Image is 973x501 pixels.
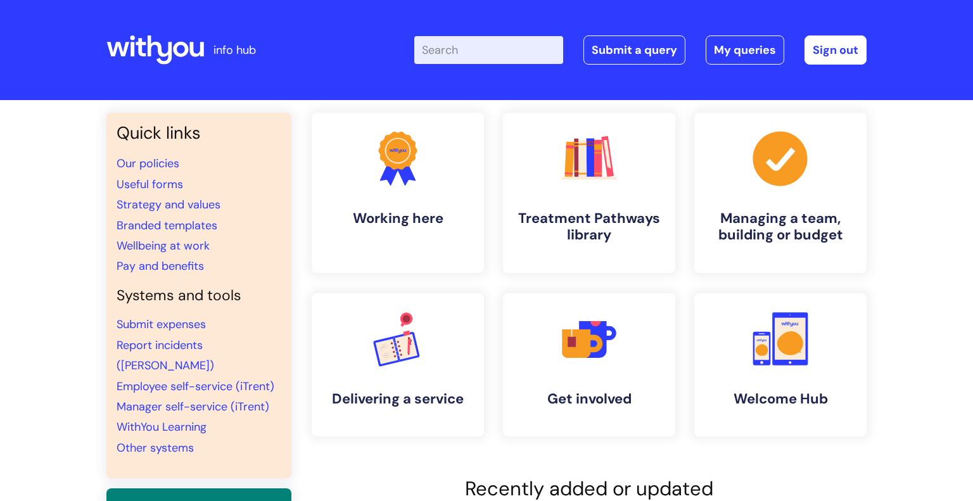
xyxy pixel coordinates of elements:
a: Delivering a service [312,293,484,436]
a: Manager self-service (iTrent) [117,399,269,414]
a: Report incidents ([PERSON_NAME]) [117,338,214,373]
h4: Working here [322,210,474,227]
a: Submit expenses [117,317,206,332]
a: Branded templates [117,218,217,233]
a: WithYou Learning [117,419,207,434]
h4: Systems and tools [117,287,281,305]
p: info hub [213,40,256,60]
a: Our policies [117,156,179,171]
h2: Recently added or updated [312,477,867,500]
h4: Welcome Hub [704,391,856,407]
a: Useful forms [117,177,183,192]
a: Welcome Hub [694,293,867,436]
a: Get involved [503,293,675,436]
a: Pay and benefits [117,258,204,274]
a: Treatment Pathways library [503,113,675,273]
a: Sign out [804,35,867,65]
h4: Treatment Pathways library [513,210,665,244]
a: My queries [706,35,784,65]
input: Search [414,36,563,64]
a: Strategy and values [117,197,220,212]
div: | - [414,35,867,65]
a: Managing a team, building or budget [694,113,867,273]
a: Other systems [117,440,194,455]
a: Employee self-service (iTrent) [117,379,274,394]
a: Working here [312,113,484,273]
h4: Delivering a service [322,391,474,407]
a: Wellbeing at work [117,238,210,253]
h3: Quick links [117,123,281,143]
a: Submit a query [583,35,685,65]
h4: Managing a team, building or budget [704,210,856,244]
h4: Get involved [513,391,665,407]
